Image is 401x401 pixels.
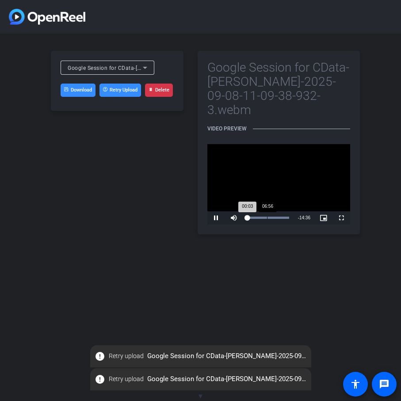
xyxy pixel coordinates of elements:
[379,379,390,390] mat-icon: message
[90,348,311,364] span: Google Session for CData-[PERSON_NAME]-2025-09-08-11-33-59-772-3.webm
[315,211,332,225] button: Picture-in-Picture
[61,84,95,97] a: Download
[207,61,350,117] h2: Google Session for CData-[PERSON_NAME]-2025-09-08-11-09-38-932-3.webm
[247,217,289,219] div: Progress Bar
[109,351,144,361] span: Retry upload
[225,211,243,225] button: Mute
[332,211,350,225] button: Fullscreen
[9,9,85,25] img: Logo
[350,379,361,390] mat-icon: accessibility
[299,215,310,220] span: 14:36
[109,374,144,384] span: Retry upload
[95,351,105,362] mat-icon: error
[145,84,173,97] button: Delete
[95,374,105,385] mat-icon: error
[298,215,299,220] span: -
[207,144,350,225] div: Video Player
[197,392,204,400] span: ▼
[207,126,350,132] h3: Video Preview
[90,371,311,387] span: Google Session for CData-[PERSON_NAME]-2025-09-08-11-09-38-932-3.webm
[207,211,225,225] button: Pause
[99,84,141,97] button: Retry Upload
[68,64,268,71] span: Google Session for CData-[PERSON_NAME]-2025-09-08-11-09-38-932-3.webm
